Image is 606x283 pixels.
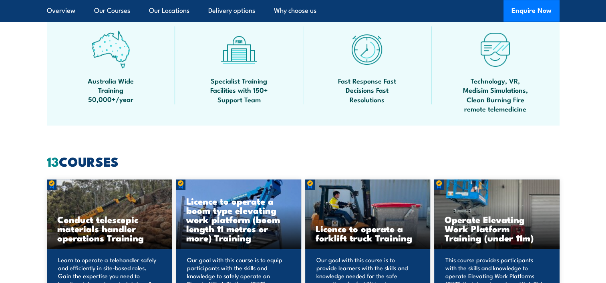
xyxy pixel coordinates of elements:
[47,155,560,167] h2: COURSES
[220,30,258,68] img: facilities-icon
[476,30,514,68] img: tech-icon
[316,224,420,242] h3: Licence to operate a forklift truck Training
[75,76,147,104] span: Australia Wide Training 50,000+/year
[186,196,291,242] h3: Licence to operate a boom type elevating work platform (boom length 11 metres or more) Training
[47,151,59,171] strong: 13
[203,76,275,104] span: Specialist Training Facilities with 150+ Support Team
[57,215,162,242] h3: Conduct telescopic materials handler operations Training
[331,76,403,104] span: Fast Response Fast Decisions Fast Resolutions
[459,76,532,114] span: Technology, VR, Medisim Simulations, Clean Burning Fire remote telemedicine
[445,215,549,242] h3: Operate Elevating Work Platform Training (under 11m)
[348,30,386,68] img: fast-icon
[92,30,130,68] img: auswide-icon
